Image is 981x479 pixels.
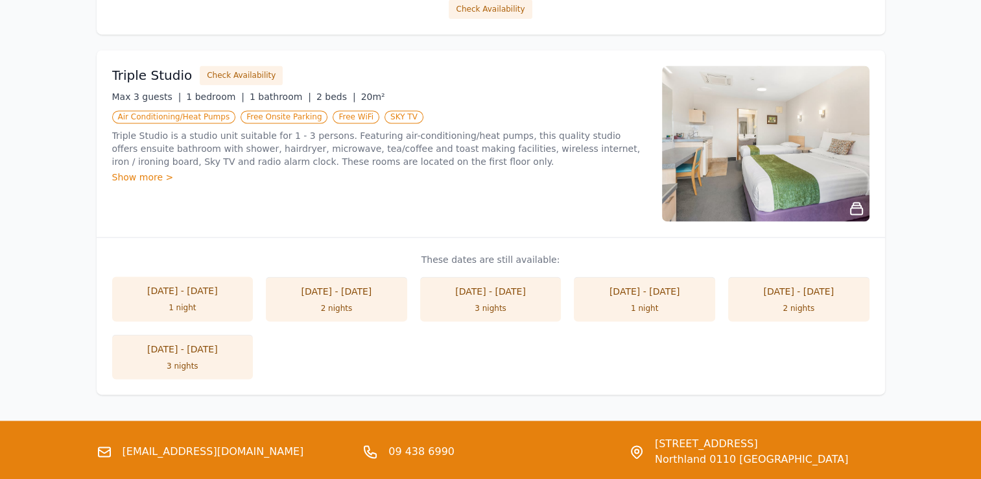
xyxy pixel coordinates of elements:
div: 1 night [587,303,702,313]
button: Check Availability [200,66,283,85]
div: [DATE] - [DATE] [125,343,241,356]
a: [EMAIL_ADDRESS][DOMAIN_NAME] [123,444,304,460]
span: SKY TV [384,110,423,123]
div: 3 nights [433,303,549,313]
span: 2 beds | [316,92,356,102]
p: These dates are still available: [112,253,869,266]
span: [STREET_ADDRESS] [655,436,848,452]
span: Air Conditioning/Heat Pumps [112,110,236,123]
div: [DATE] - [DATE] [587,285,702,298]
span: 1 bedroom | [186,92,244,102]
div: 2 nights [741,303,857,313]
div: [DATE] - [DATE] [433,285,549,298]
div: 2 nights [279,303,394,313]
span: Northland 0110 [GEOGRAPHIC_DATA] [655,452,848,467]
span: 1 bathroom | [250,92,311,102]
span: Free Onsite Parking [241,110,327,123]
span: 20m² [361,92,385,102]
p: Triple Studio is a studio unit suitable for 1 - 3 persons. Featuring air-conditioning/heat pumps,... [112,129,646,168]
div: 1 night [125,302,241,313]
div: 3 nights [125,361,241,371]
div: Show more > [112,171,646,184]
a: 09 438 6990 [388,444,455,460]
h3: Triple Studio [112,66,193,84]
div: [DATE] - [DATE] [279,285,394,298]
span: Max 3 guests | [112,92,182,102]
div: [DATE] - [DATE] [125,284,241,297]
span: Free WiFi [333,110,379,123]
div: [DATE] - [DATE] [741,285,857,298]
